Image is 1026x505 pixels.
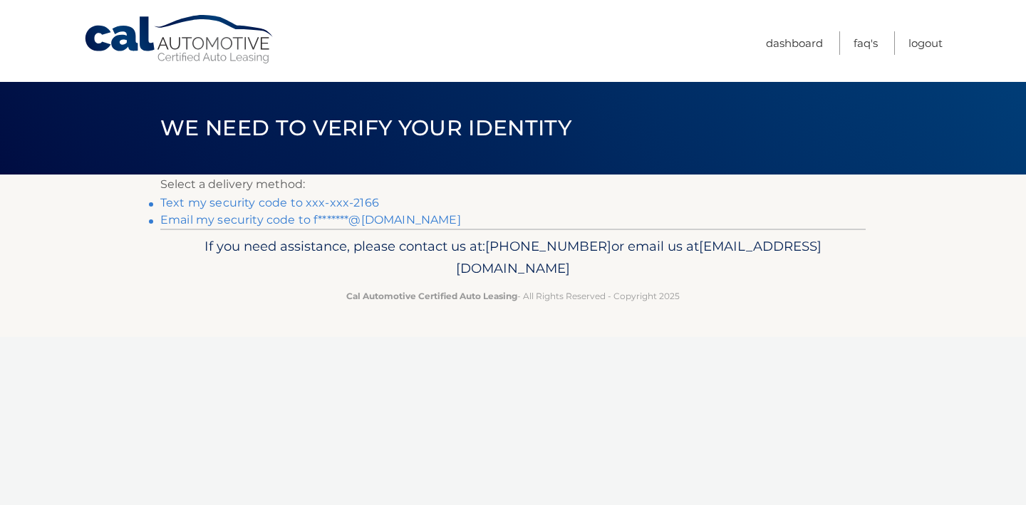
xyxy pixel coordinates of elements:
[160,196,379,209] a: Text my security code to xxx-xxx-2166
[160,115,571,141] span: We need to verify your identity
[485,238,611,254] span: [PHONE_NUMBER]
[160,213,461,227] a: Email my security code to f*******@[DOMAIN_NAME]
[83,14,276,65] a: Cal Automotive
[908,31,943,55] a: Logout
[160,175,866,194] p: Select a delivery method:
[766,31,823,55] a: Dashboard
[346,291,517,301] strong: Cal Automotive Certified Auto Leasing
[170,288,856,303] p: - All Rights Reserved - Copyright 2025
[170,235,856,281] p: If you need assistance, please contact us at: or email us at
[854,31,878,55] a: FAQ's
